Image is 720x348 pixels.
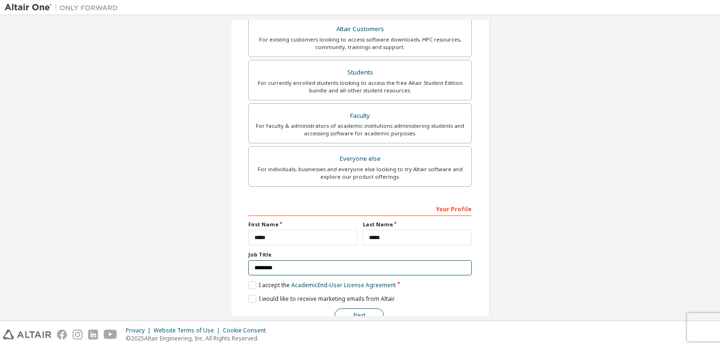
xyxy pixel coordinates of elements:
label: I accept the [248,281,396,289]
div: For faculty & administrators of academic institutions administering students and accessing softwa... [254,122,466,137]
div: For individuals, businesses and everyone else looking to try Altair software and explore our prod... [254,166,466,181]
img: instagram.svg [73,330,82,340]
div: Faculty [254,109,466,123]
label: Last Name [363,221,472,228]
div: For currently enrolled students looking to access the free Altair Student Edition bundle and all ... [254,79,466,94]
div: Students [254,66,466,79]
label: First Name [248,221,357,228]
img: altair_logo.svg [3,330,51,340]
img: youtube.svg [104,330,117,340]
label: I would like to receive marketing emails from Altair [248,295,395,303]
button: Next [335,308,384,323]
p: © 2025 Altair Engineering, Inc. All Rights Reserved. [126,334,271,342]
img: linkedin.svg [88,330,98,340]
div: Your Profile [248,201,472,216]
img: facebook.svg [57,330,67,340]
div: Everyone else [254,152,466,166]
div: Website Terms of Use [154,327,223,334]
div: Privacy [126,327,154,334]
div: Altair Customers [254,23,466,36]
img: Altair One [5,3,123,12]
div: For existing customers looking to access software downloads, HPC resources, community, trainings ... [254,36,466,51]
a: Academic End-User License Agreement [291,281,396,289]
label: Job Title [248,251,472,258]
div: Cookie Consent [223,327,271,334]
